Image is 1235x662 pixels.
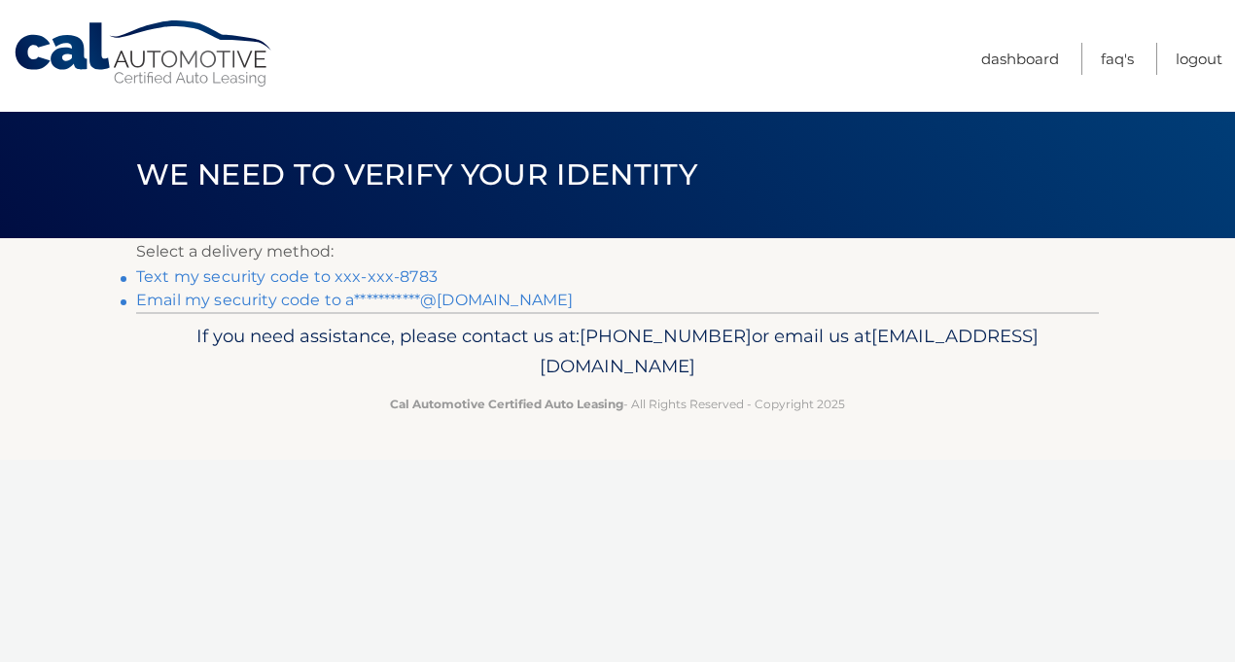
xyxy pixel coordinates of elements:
span: We need to verify your identity [136,157,697,192]
p: If you need assistance, please contact us at: or email us at [149,321,1086,383]
a: Cal Automotive [13,19,275,88]
p: Select a delivery method: [136,238,1099,265]
a: Logout [1176,43,1222,75]
p: - All Rights Reserved - Copyright 2025 [149,394,1086,414]
a: FAQ's [1101,43,1134,75]
a: Text my security code to xxx-xxx-8783 [136,267,438,286]
a: Dashboard [981,43,1059,75]
strong: Cal Automotive Certified Auto Leasing [390,397,623,411]
span: [PHONE_NUMBER] [580,325,752,347]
